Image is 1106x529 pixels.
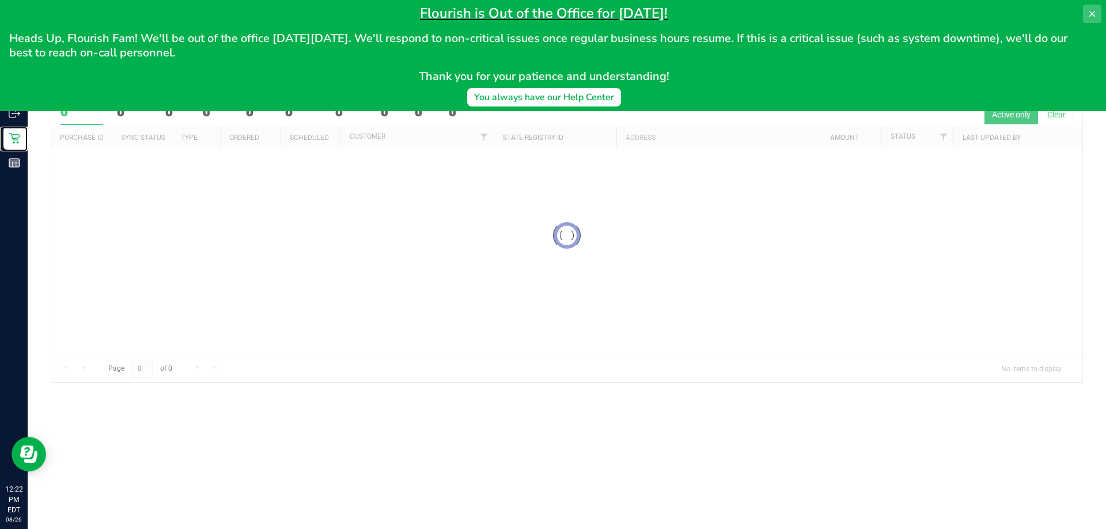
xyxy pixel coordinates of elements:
iframe: Resource center [12,437,46,471]
span: Flourish is Out of the Office for [DATE]! [420,4,668,22]
span: Heads Up, Flourish Fam! We'll be out of the office [DATE][DATE]. We'll respond to non-critical is... [9,31,1070,60]
p: 12:22 PM EDT [5,484,22,515]
inline-svg: Outbound [9,108,20,119]
p: 08/26 [5,515,22,524]
inline-svg: Retail [9,132,20,144]
span: Thank you for your patience and understanding! [419,68,669,84]
inline-svg: Reports [9,157,20,169]
div: You always have our Help Center [474,90,614,104]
